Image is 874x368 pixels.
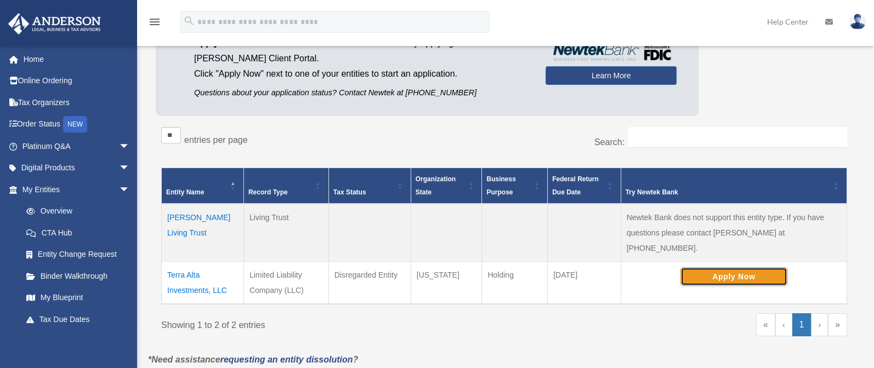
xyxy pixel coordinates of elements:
[148,19,161,28] a: menu
[119,135,141,158] span: arrow_drop_down
[183,15,195,27] i: search
[166,188,204,196] span: Entity Name
[15,265,141,287] a: Binder Walkthrough
[220,355,353,364] a: requesting an entity dissolution
[849,14,866,30] img: User Pic
[8,48,146,70] a: Home
[594,137,625,147] label: Search:
[328,261,411,304] td: Disregarded Entity
[5,13,104,34] img: Anderson Advisors Platinum Portal
[551,43,671,61] img: NewtekBankLogoSM.png
[194,66,529,82] p: Click "Apply Now" next to one of your entities to start an application.
[333,188,366,196] span: Tax Status
[15,308,141,330] a: Tax Due Dates
[15,287,141,309] a: My Blueprint
[552,175,599,196] span: Federal Return Due Date
[243,261,328,304] td: Limited Liability Company (LLC)
[548,261,621,304] td: [DATE]
[162,261,244,304] td: Terra Alta Investments, LLC
[194,86,529,100] p: Questions about your application status? Contact Newtek at [PHONE_NUMBER]
[194,36,529,66] p: by applying from the [PERSON_NAME] Client Portal.
[328,168,411,204] th: Tax Status: Activate to sort
[8,91,146,113] a: Tax Organizers
[162,168,244,204] th: Entity Name: Activate to invert sorting
[680,267,787,286] button: Apply Now
[119,179,141,201] span: arrow_drop_down
[184,135,248,145] label: entries per page
[756,313,775,336] a: First
[411,168,482,204] th: Organization State: Activate to sort
[626,186,830,199] div: Try Newtek Bank
[482,168,548,204] th: Business Purpose: Activate to sort
[148,355,358,364] em: *Need assistance ?
[162,204,244,262] td: [PERSON_NAME] Living Trust
[416,175,456,196] span: Organization State
[15,222,141,244] a: CTA Hub
[8,135,146,157] a: Platinum Q&Aarrow_drop_down
[15,200,135,222] a: Overview
[548,168,621,204] th: Federal Return Due Date: Activate to sort
[119,330,141,353] span: arrow_drop_down
[8,330,146,352] a: My Anderson Teamarrow_drop_down
[411,261,482,304] td: [US_STATE]
[486,175,515,196] span: Business Purpose
[546,66,677,85] a: Learn More
[243,204,328,262] td: Living Trust
[161,313,496,333] div: Showing 1 to 2 of 2 entries
[8,179,141,200] a: My Entitiesarrow_drop_down
[8,113,146,136] a: Order StatusNEW
[243,168,328,204] th: Record Type: Activate to sort
[248,188,288,196] span: Record Type
[482,261,548,304] td: Holding
[63,116,87,133] div: NEW
[621,204,847,262] td: Newtek Bank does not support this entity type. If you have questions please contact [PERSON_NAME]...
[8,157,146,179] a: Digital Productsarrow_drop_down
[148,15,161,28] i: menu
[621,168,847,204] th: Try Newtek Bank : Activate to sort
[8,70,146,92] a: Online Ordering
[15,244,141,266] a: Entity Change Request
[119,157,141,180] span: arrow_drop_down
